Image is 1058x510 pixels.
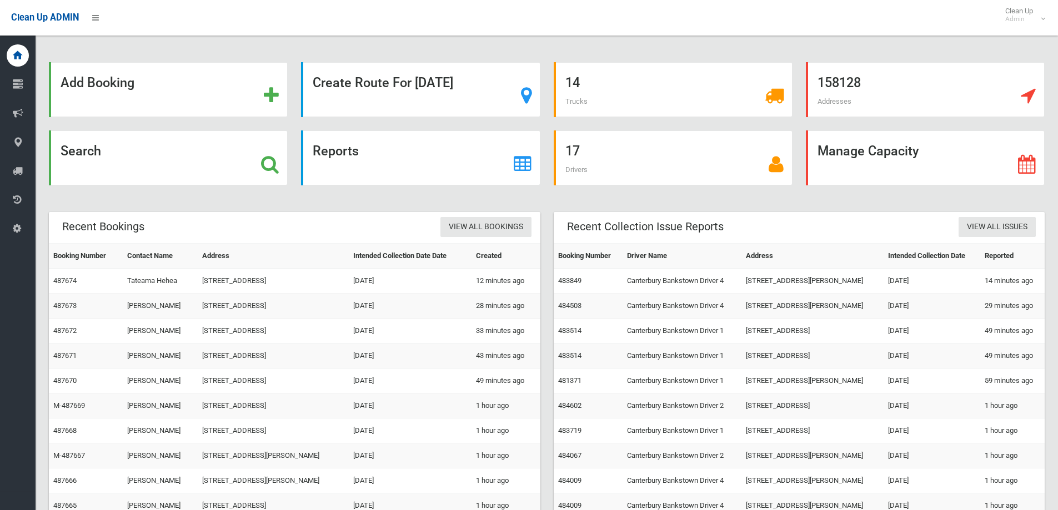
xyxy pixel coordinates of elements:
td: 1 hour ago [472,468,540,493]
td: [DATE] [349,269,472,294]
a: Add Booking [49,62,288,117]
td: [STREET_ADDRESS][PERSON_NAME] [741,368,883,393]
th: Intended Collection Date [884,244,980,269]
header: Recent Collection Issue Reports [554,216,737,238]
th: Booking Number [49,244,123,269]
a: 484602 [558,401,581,410]
td: [DATE] [349,468,472,493]
td: [DATE] [884,368,980,393]
a: 487670 [53,376,77,385]
strong: Reports [313,143,359,159]
td: Canterbury Bankstown Driver 2 [623,393,741,418]
span: Addresses [818,97,851,105]
td: Canterbury Bankstown Driver 1 [623,319,741,344]
td: [DATE] [349,418,472,443]
header: Recent Bookings [49,216,158,238]
td: 29 minutes ago [980,294,1045,319]
a: M-487669 [53,401,85,410]
th: Reported [980,244,1045,269]
a: Search [49,130,288,185]
a: View All Bookings [440,217,531,238]
td: 14 minutes ago [980,269,1045,294]
td: [STREET_ADDRESS] [741,344,883,368]
td: [DATE] [884,319,980,344]
td: [DATE] [349,368,472,393]
td: 49 minutes ago [980,344,1045,368]
td: [DATE] [349,344,472,368]
th: Address [741,244,883,269]
th: Driver Name [623,244,741,269]
a: 487665 [53,501,77,509]
a: 487668 [53,426,77,435]
a: 487674 [53,276,77,285]
td: 1 hour ago [980,468,1045,493]
strong: 14 [565,75,580,90]
td: [STREET_ADDRESS][PERSON_NAME] [741,468,883,493]
a: 158128 Addresses [806,62,1045,117]
td: Canterbury Bankstown Driver 4 [623,294,741,319]
td: 59 minutes ago [980,368,1045,393]
td: [DATE] [349,443,472,468]
span: Trucks [565,97,588,105]
td: [STREET_ADDRESS][PERSON_NAME] [741,443,883,468]
td: 1 hour ago [980,418,1045,443]
td: 49 minutes ago [472,368,540,393]
td: [STREET_ADDRESS][PERSON_NAME] [198,468,349,493]
th: Intended Collection Date Date [349,244,472,269]
td: [STREET_ADDRESS][PERSON_NAME] [741,269,883,294]
a: 484009 [558,476,581,484]
a: 487671 [53,351,77,360]
td: [DATE] [884,468,980,493]
td: [PERSON_NAME] [123,294,197,319]
strong: Create Route For [DATE] [313,75,453,90]
td: [STREET_ADDRESS] [198,294,349,319]
td: Canterbury Bankstown Driver 1 [623,368,741,393]
a: Reports [301,130,540,185]
th: Created [472,244,540,269]
a: 487673 [53,301,77,310]
td: 1 hour ago [472,418,540,443]
td: [STREET_ADDRESS] [198,418,349,443]
td: [PERSON_NAME] [123,468,197,493]
td: Canterbury Bankstown Driver 1 [623,344,741,368]
td: Canterbury Bankstown Driver 4 [623,269,741,294]
td: [DATE] [884,344,980,368]
td: [PERSON_NAME] [123,443,197,468]
th: Contact Name [123,244,197,269]
td: Canterbury Bankstown Driver 2 [623,443,741,468]
strong: 17 [565,143,580,159]
td: [STREET_ADDRESS] [198,319,349,344]
a: Manage Capacity [806,130,1045,185]
td: 33 minutes ago [472,319,540,344]
td: 1 hour ago [980,443,1045,468]
a: 17 Drivers [554,130,793,185]
strong: Search [61,143,101,159]
td: [STREET_ADDRESS] [741,418,883,443]
td: [DATE] [884,393,980,418]
td: [PERSON_NAME] [123,344,197,368]
td: [DATE] [884,418,980,443]
td: [PERSON_NAME] [123,319,197,344]
span: Drivers [565,165,588,174]
td: 43 minutes ago [472,344,540,368]
small: Admin [1005,15,1033,23]
a: 483514 [558,326,581,335]
strong: Manage Capacity [818,143,919,159]
td: 49 minutes ago [980,319,1045,344]
a: 483849 [558,276,581,285]
td: 28 minutes ago [472,294,540,319]
strong: Add Booking [61,75,134,90]
a: 487672 [53,326,77,335]
td: 12 minutes ago [472,269,540,294]
td: [STREET_ADDRESS] [741,319,883,344]
td: [DATE] [884,269,980,294]
a: 481371 [558,376,581,385]
td: [PERSON_NAME] [123,418,197,443]
a: 484503 [558,301,581,310]
a: 483514 [558,351,581,360]
td: [STREET_ADDRESS] [741,393,883,418]
td: [PERSON_NAME] [123,368,197,393]
td: [DATE] [884,443,980,468]
td: [STREET_ADDRESS][PERSON_NAME] [741,294,883,319]
span: Clean Up ADMIN [11,12,79,23]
